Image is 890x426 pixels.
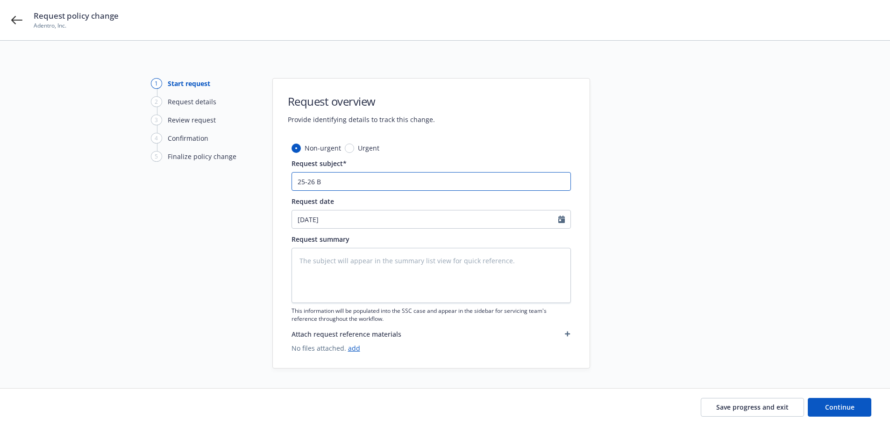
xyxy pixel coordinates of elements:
div: 5 [151,151,162,162]
div: 4 [151,133,162,144]
span: Non-urgent [305,143,341,153]
span: Request subject* [292,159,347,168]
span: Adentro, Inc. [34,22,119,30]
span: No files attached. [292,343,571,353]
input: Non-urgent [292,144,301,153]
input: Urgent [345,144,354,153]
input: MM/DD/YYYY [292,210,558,228]
span: Request summary [292,235,349,244]
div: Start request [168,79,210,88]
span: Urgent [358,143,379,153]
span: Provide identifying details to track this change. [288,115,435,124]
a: add [348,344,360,353]
span: This information will be populated into the SSC case and appear in the sidebar for servicing team... [292,307,571,323]
button: Continue [808,398,871,417]
div: 3 [151,115,162,125]
span: Attach request reference materials [292,329,401,339]
span: Request policy change [34,10,119,22]
div: Request details [168,97,216,107]
div: Finalize policy change [168,152,236,161]
button: Save progress and exit [701,398,804,417]
div: Confirmation [168,133,208,143]
svg: Calendar [558,216,565,223]
span: Save progress and exit [716,403,789,412]
span: Request date [292,197,334,206]
div: 2 [151,96,162,107]
div: Review request [168,115,216,125]
div: 1 [151,78,162,89]
input: The subject will appear in the summary list view for quick reference. [292,172,571,191]
h1: Request overview [288,94,435,109]
span: Continue [825,403,854,412]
